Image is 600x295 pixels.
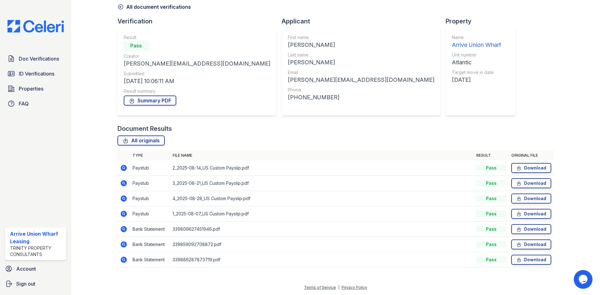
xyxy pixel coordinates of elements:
[476,180,506,186] div: Pass
[170,176,474,191] td: 3_2025-08-21_US Custom Payslip.pdf
[170,191,474,206] td: 4_2025-08-28_US Custom Payslip.pdf
[288,69,434,76] div: Email
[117,124,172,133] div: Document Results
[10,245,64,258] div: Trinity Property Consultants
[124,53,270,59] div: Creator
[170,150,474,160] th: File name
[288,41,434,49] div: [PERSON_NAME]
[130,222,170,237] td: Bank Statement
[474,150,509,160] th: Result
[124,88,270,94] div: Result summary
[476,257,506,263] div: Pass
[170,237,474,252] td: 339859092708872.pdf
[342,285,367,290] a: Privacy Policy
[16,280,35,288] span: Sign out
[304,285,336,290] a: Terms of Service
[511,255,551,265] a: Download
[170,206,474,222] td: 1_2025-08-07_US Custom Payslip.pdf
[288,58,434,67] div: [PERSON_NAME]
[130,176,170,191] td: Paystub
[509,150,554,160] th: Original file
[124,96,176,106] a: Summary PDF
[124,34,270,41] div: Result
[130,191,170,206] td: Paystub
[511,163,551,173] a: Download
[574,270,594,289] iframe: chat widget
[452,34,501,41] div: Name
[288,52,434,58] div: Last name
[124,77,270,86] div: [DATE] 10:06:11 AM
[130,150,170,160] th: Type
[19,55,59,62] span: Doc Verifications
[452,69,501,76] div: Target move in date
[288,76,434,84] div: [PERSON_NAME][EMAIL_ADDRESS][DOMAIN_NAME]
[2,278,69,290] a: Sign out
[511,239,551,249] a: Download
[288,87,434,93] div: Phone
[511,178,551,188] a: Download
[117,3,191,11] a: All document verifications
[5,52,66,65] a: Doc Verifications
[170,222,474,237] td: 339809627451946.pdf
[476,195,506,202] div: Pass
[476,165,506,171] div: Pass
[16,265,36,273] span: Account
[476,211,506,217] div: Pass
[511,194,551,204] a: Download
[452,76,501,84] div: [DATE]
[124,41,149,51] div: Pass
[130,160,170,176] td: Paystub
[452,34,501,49] a: Name Arrive Union Wharf
[117,17,282,26] div: Verification
[452,52,501,58] div: Unit number
[476,241,506,248] div: Pass
[288,93,434,102] div: [PHONE_NUMBER]
[5,67,66,80] a: ID Verifications
[452,41,501,49] div: Arrive Union Wharf
[117,135,165,145] a: All originals
[5,97,66,110] a: FAQ
[2,263,69,275] a: Account
[282,17,446,26] div: Applicant
[511,209,551,219] a: Download
[124,71,270,77] div: Submitted
[5,82,66,95] a: Properties
[511,224,551,234] a: Download
[130,206,170,222] td: Paystub
[10,230,64,245] div: Arrive Union Wharf Leasing
[338,285,339,290] div: |
[288,34,434,41] div: First name
[2,20,69,32] img: CE_Logo_Blue-a8612792a0a2168367f1c8372b55b34899dd931a85d93a1a3d3e32e68fde9ad4.png
[170,252,474,268] td: 339886287873719.pdf
[19,70,54,77] span: ID Verifications
[130,237,170,252] td: Bank Statement
[19,100,29,107] span: FAQ
[476,226,506,232] div: Pass
[130,252,170,268] td: Bank Statement
[19,85,43,92] span: Properties
[446,17,521,26] div: Property
[170,160,474,176] td: 2_2025-08-14_US Custom Payslip.pdf
[452,58,501,67] div: Atlantic
[124,59,270,68] div: [PERSON_NAME][EMAIL_ADDRESS][DOMAIN_NAME]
